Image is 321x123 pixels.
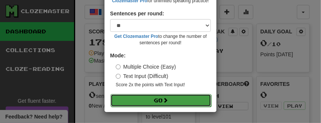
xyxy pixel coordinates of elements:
[116,72,168,80] label: Text Input (Difficult)
[116,74,121,79] input: Text Input (Difficult)
[114,34,158,39] a: Get Clozemaster Pro
[110,10,164,17] label: Sentences per round:
[116,64,121,69] input: Multiple Choice (Easy)
[116,82,211,88] small: Score 2x the points with Text Input !
[111,94,211,107] button: Go
[116,63,176,70] label: Multiple Choice (Easy)
[110,52,126,58] strong: Mode:
[110,33,211,46] small: to change the number of sentences per round!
